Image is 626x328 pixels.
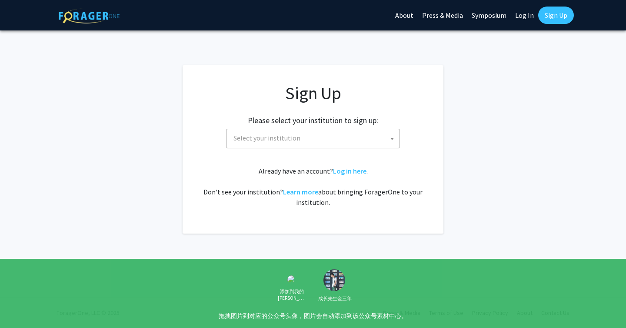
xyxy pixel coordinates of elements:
span: Select your institution [226,129,400,148]
h1: Sign Up [200,83,426,104]
h2: Please select your institution to sign up: [248,116,378,125]
div: Already have an account? . Don't see your institution? about bringing ForagerOne to your institut... [200,166,426,208]
a: Learn more about bringing ForagerOne to your institution [283,187,318,196]
span: Select your institution [230,129,400,147]
span: Select your institution [233,134,300,142]
a: Log in here [333,167,366,175]
img: ForagerOne Logo [59,8,120,23]
a: Sign Up [538,7,574,24]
